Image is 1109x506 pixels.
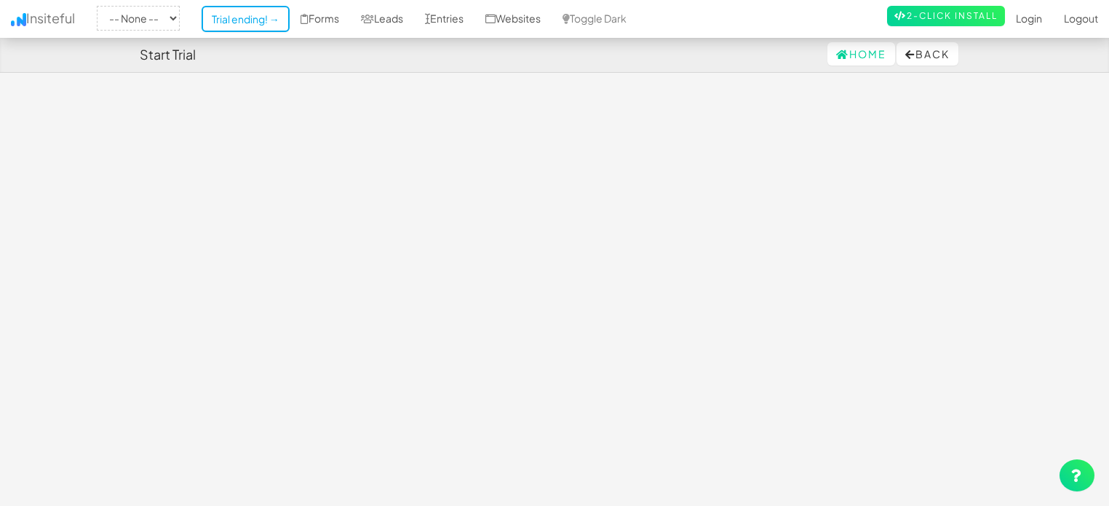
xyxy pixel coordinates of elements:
[202,6,290,32] a: Trial ending! →
[827,42,895,66] a: Home
[140,47,196,62] h4: Start Trial
[11,13,26,26] img: icon.png
[887,6,1005,26] a: 2-Click Install
[897,42,958,66] button: Back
